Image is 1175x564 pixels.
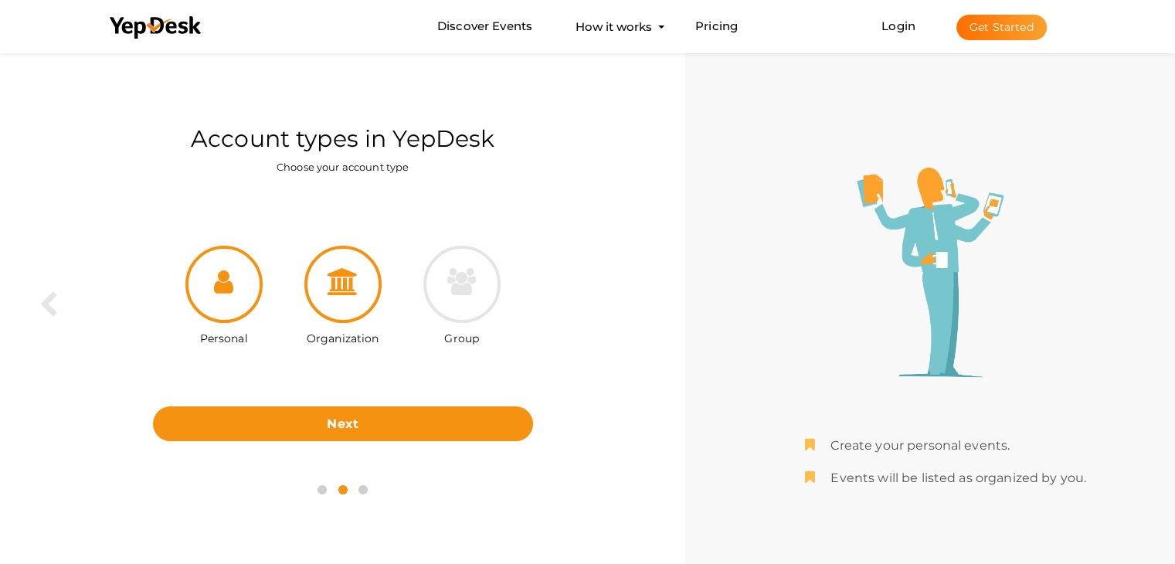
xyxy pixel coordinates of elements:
[402,246,521,350] div: Group account
[805,470,1086,488] li: Events will be listed as organized by you.
[191,123,494,156] label: Account types in YepDesk
[165,246,284,350] div: Personal account
[437,12,532,41] a: Discover Events
[327,416,358,431] b: Next
[857,168,1004,377] img: personal-illustration.png
[444,323,479,346] label: Group
[956,15,1047,40] button: Get Started
[805,437,1086,455] li: Create your personal events.
[571,12,657,41] button: How it works
[284,246,402,350] div: Organization account
[695,12,738,41] a: Pricing
[277,160,409,175] label: Choose your account type
[307,323,379,346] label: Organization
[881,19,915,33] a: Login
[199,323,247,346] label: Personal
[153,406,533,441] button: Next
